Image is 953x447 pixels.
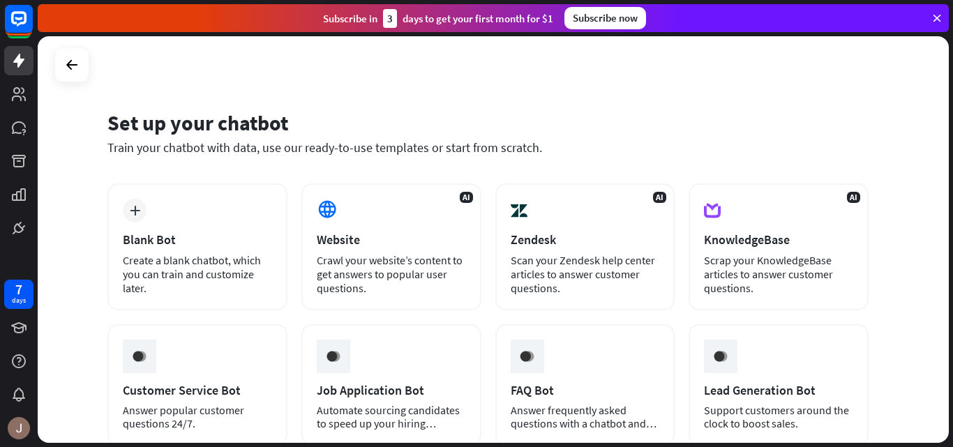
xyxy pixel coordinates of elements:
div: 7 [15,283,22,296]
span: AI [460,192,473,203]
div: KnowledgeBase [704,232,853,248]
div: Create a blank chatbot, which you can train and customize later. [123,253,272,295]
span: AI [653,192,666,203]
div: Zendesk [511,232,660,248]
img: ceee058c6cabd4f577f8.gif [126,343,153,370]
div: Scrap your KnowledgeBase articles to answer customer questions. [704,253,853,295]
img: ceee058c6cabd4f577f8.gif [320,343,347,370]
div: Website [317,232,466,248]
a: 7 days [4,280,33,309]
div: Customer Service Bot [123,382,272,398]
div: Train your chatbot with data, use our ready-to-use templates or start from scratch. [107,139,869,156]
div: Subscribe now [564,7,646,29]
div: Set up your chatbot [107,109,869,136]
i: plus [130,206,140,215]
div: Scan your Zendesk help center articles to answer customer questions. [511,253,660,295]
div: 3 [383,9,397,28]
div: Subscribe in days to get your first month for $1 [323,9,553,28]
div: Job Application Bot [317,382,466,398]
div: Support customers around the clock to boost sales. [704,404,853,430]
div: Answer popular customer questions 24/7. [123,404,272,430]
div: Blank Bot [123,232,272,248]
div: Answer frequently asked questions with a chatbot and save your time. [511,404,660,430]
div: FAQ Bot [511,382,660,398]
span: AI [847,192,860,203]
div: Automate sourcing candidates to speed up your hiring process. [317,404,466,430]
div: Lead Generation Bot [704,382,853,398]
img: ceee058c6cabd4f577f8.gif [513,343,540,370]
div: days [12,296,26,305]
div: Crawl your website’s content to get answers to popular user questions. [317,253,466,295]
img: ceee058c6cabd4f577f8.gif [707,343,734,370]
